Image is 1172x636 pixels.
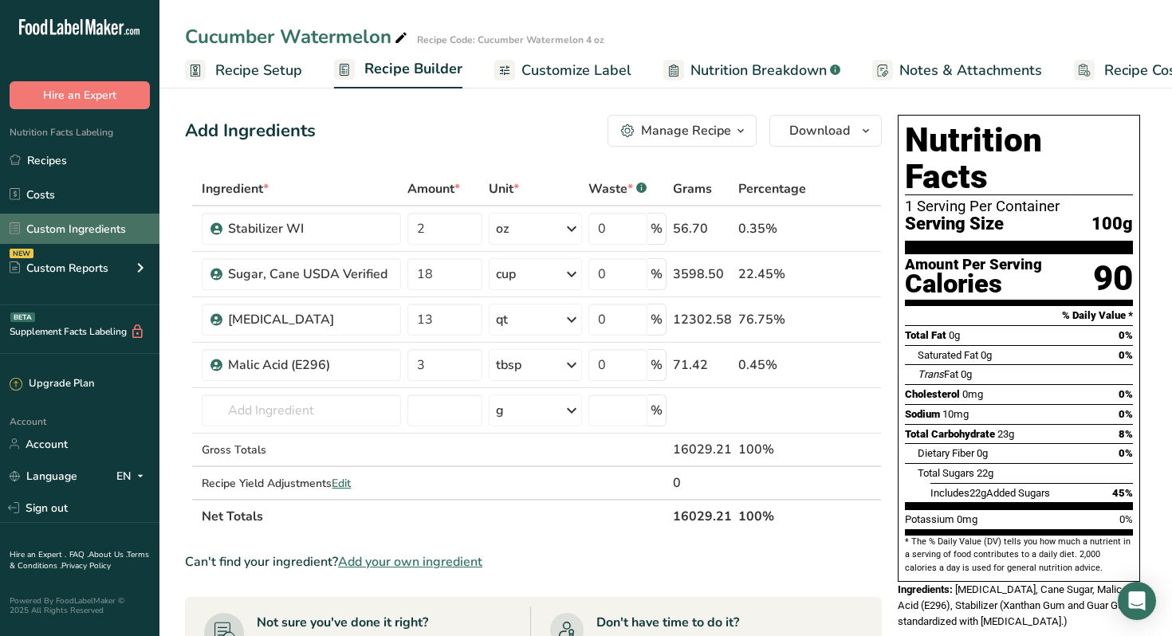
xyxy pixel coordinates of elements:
[969,487,986,499] span: 22g
[61,560,111,571] a: Privacy Policy
[905,513,954,525] span: Potassium
[228,310,391,329] div: [MEDICAL_DATA]
[496,219,509,238] div: oz
[496,310,508,329] div: qt
[417,33,604,47] div: Recipe Code: Cucumber Watermelon 4 oz
[962,388,983,400] span: 0mg
[997,428,1014,440] span: 23g
[673,265,732,284] div: 3598.50
[690,60,827,81] span: Nutrition Breakdown
[977,467,993,479] span: 22g
[1119,329,1133,341] span: 0%
[905,428,995,440] span: Total Carbohydrate
[228,219,391,238] div: Stabilizer WI
[215,60,302,81] span: Recipe Setup
[10,462,77,490] a: Language
[930,487,1050,499] span: Includes Added Sugars
[116,466,150,485] div: EN
[1093,257,1133,300] div: 90
[905,257,1042,273] div: Amount Per Serving
[905,122,1133,195] h1: Nutrition Facts
[905,306,1133,325] section: % Daily Value *
[69,549,88,560] a: FAQ .
[663,53,840,88] a: Nutrition Breakdown
[905,329,946,341] span: Total Fat
[1112,487,1133,499] span: 45%
[1119,388,1133,400] span: 0%
[670,499,735,532] th: 16029.21
[199,499,670,532] th: Net Totals
[496,265,516,284] div: cup
[898,583,1133,626] span: [MEDICAL_DATA], Cane Sugar, Malic Acid (E296), Stabilizer (Xanthan Gum and Guar Gum standardized ...
[738,265,806,284] div: 22.45%
[185,118,316,144] div: Add Ingredients
[228,355,391,375] div: Malic Acid (E296)
[735,499,809,532] th: 100%
[981,349,992,361] span: 0g
[521,60,631,81] span: Customize Label
[88,549,127,560] a: About Us .
[185,53,302,88] a: Recipe Setup
[496,401,504,420] div: g
[407,179,460,198] span: Amount
[185,552,882,571] div: Can't find your ingredient?
[738,440,806,459] div: 100%
[608,115,757,147] button: Manage Recipe
[738,310,806,329] div: 76.75%
[905,273,1042,296] div: Calories
[1119,447,1133,459] span: 0%
[202,442,400,458] div: Gross Totals
[202,475,400,492] div: Recipe Yield Adjustments
[789,121,850,140] span: Download
[332,476,351,491] span: Edit
[673,440,732,459] div: 16029.21
[10,376,94,392] div: Upgrade Plan
[228,265,391,284] div: Sugar, Cane USDA Verified
[641,121,731,140] div: Manage Recipe
[334,51,462,89] a: Recipe Builder
[1091,214,1133,234] span: 100g
[673,355,732,375] div: 71.42
[10,249,33,258] div: NEW
[918,349,978,361] span: Saturated Fat
[899,60,1042,81] span: Notes & Attachments
[10,312,35,322] div: BETA
[949,329,960,341] span: 0g
[1119,408,1133,420] span: 0%
[918,368,944,380] i: Trans
[673,473,732,493] div: 0
[673,219,732,238] div: 56.70
[872,53,1042,88] a: Notes & Attachments
[10,260,108,277] div: Custom Reports
[588,179,647,198] div: Waste
[364,58,462,80] span: Recipe Builder
[905,388,960,400] span: Cholesterol
[769,115,882,147] button: Download
[10,81,150,109] button: Hire an Expert
[738,179,806,198] span: Percentage
[905,408,940,420] span: Sodium
[10,549,149,571] a: Terms & Conditions .
[1119,513,1133,525] span: 0%
[338,552,482,571] span: Add your own ingredient
[1118,582,1156,620] div: Open Intercom Messenger
[10,596,150,615] div: Powered By FoodLabelMaker © 2025 All Rights Reserved
[898,583,953,595] span: Ingredients:
[957,513,977,525] span: 0mg
[905,198,1133,214] div: 1 Serving Per Container
[918,447,974,459] span: Dietary Fiber
[673,310,732,329] div: 12302.58
[961,368,972,380] span: 0g
[738,219,806,238] div: 0.35%
[918,467,974,479] span: Total Sugars
[942,408,969,420] span: 10mg
[496,355,521,375] div: tbsp
[494,53,631,88] a: Customize Label
[673,179,712,198] span: Grams
[202,179,269,198] span: Ingredient
[202,395,400,426] input: Add Ingredient
[1119,349,1133,361] span: 0%
[977,447,988,459] span: 0g
[185,22,411,51] div: Cucumber Watermelon
[918,368,958,380] span: Fat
